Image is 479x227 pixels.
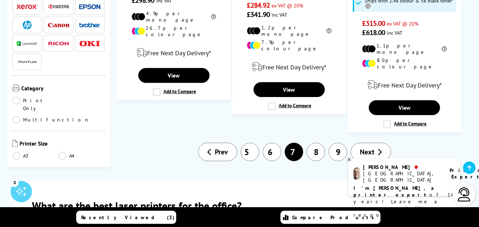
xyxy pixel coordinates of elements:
[79,4,100,10] img: Epson
[23,21,32,29] img: HP
[76,211,176,224] a: Recently Viewed (3)
[247,24,332,37] li: 1.2p per mono page
[272,2,303,9] span: ex VAT @ 20%
[17,21,38,29] a: HP
[21,85,105,93] span: Category
[247,39,332,52] li: 7.9p per colour page
[353,185,455,219] p: of 14 years! Leave me a message and I'll respond ASAP
[17,39,38,48] a: Lexmark
[17,41,38,46] img: Lexmark
[263,143,281,161] a: 6
[17,2,38,11] a: Xerox
[12,97,59,112] a: Print Only
[79,2,100,11] a: Epson
[363,164,441,170] div: [PERSON_NAME]
[292,214,378,221] span: Compare Products
[48,42,69,46] img: Ricoh
[132,10,216,23] li: 4.9p per mono page
[351,143,391,161] a: Next
[360,147,374,157] span: Next
[352,75,457,95] div: modal_delivery
[17,57,38,66] a: Pantum
[17,4,38,9] img: Xerox
[241,143,259,161] a: 5
[12,152,59,160] a: A3
[79,23,100,28] img: Brother
[307,143,325,161] a: 8
[11,178,18,186] div: 3
[247,10,270,19] span: £341.90
[457,187,471,202] img: user-headset-light.svg
[48,39,69,48] a: Ricoh
[236,57,342,77] div: modal_delivery
[79,21,100,29] a: Brother
[12,140,18,147] img: Printer Size
[48,23,69,28] img: Canon
[12,85,20,92] img: Category
[247,1,270,10] span: £284.92
[48,21,69,29] a: Canon
[353,168,360,180] img: ashley-livechat.png
[12,116,90,124] a: Multifunction
[81,214,175,221] span: Recently Viewed (3)
[79,39,100,48] a: OKI
[79,41,100,47] img: OKI
[362,57,447,70] li: 8.0p per colour page
[48,2,69,11] a: Kyocera
[153,88,196,96] label: Add to Compare
[362,42,447,55] li: 1.1p per mono page
[48,4,69,9] img: Kyocera
[132,25,216,38] li: 26.7p per colour page
[383,120,427,128] label: Add to Compare
[362,19,385,28] span: £515.00
[353,185,436,198] b: I'm [PERSON_NAME], a printer expert
[362,28,385,37] span: £618.00
[363,170,441,183] div: [GEOGRAPHIC_DATA], [GEOGRAPHIC_DATA]
[387,20,418,27] span: ex VAT @ 20%
[280,211,380,224] a: Compare Products
[17,58,38,66] img: Pantum
[59,152,105,160] a: A4
[121,43,227,63] div: modal_delivery
[387,29,402,36] span: inc VAT
[198,143,237,161] a: Prev
[254,82,325,97] a: View
[329,143,347,161] a: 9
[268,102,311,110] label: Add to Compare
[215,147,228,157] span: Prev
[20,140,105,148] span: Printer Size
[138,68,210,83] a: View
[272,11,287,18] span: inc VAT
[369,100,440,115] a: View
[32,199,447,212] h2: What are the best laser printers for the office?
